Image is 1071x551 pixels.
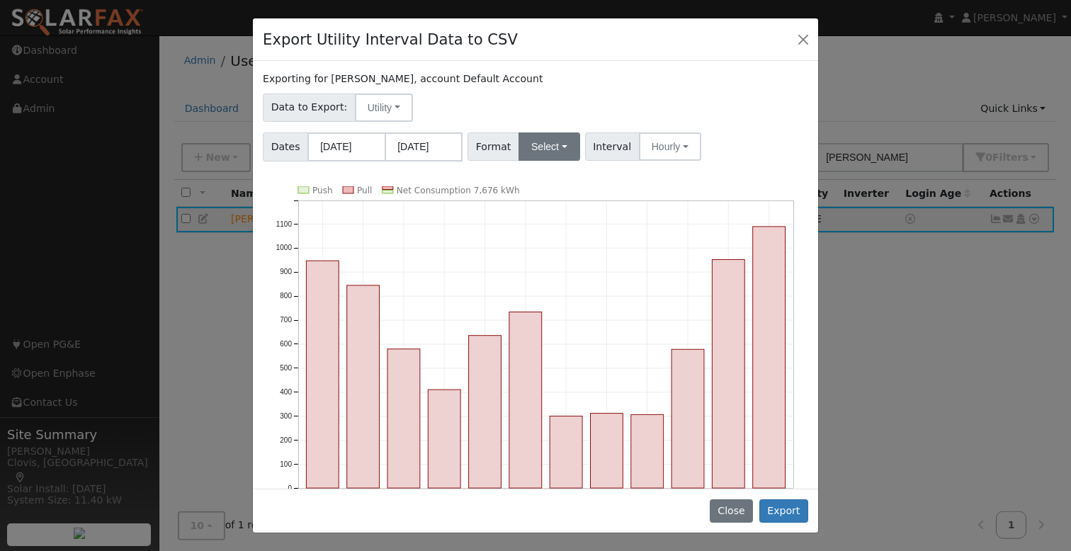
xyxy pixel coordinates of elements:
text: 700 [280,316,292,324]
button: Close [710,499,753,523]
rect: onclick="" [754,227,786,489]
text: 600 [280,340,292,348]
text: 900 [280,268,292,275]
text: 400 [280,388,292,396]
text: Pull [357,186,372,195]
rect: onclick="" [591,414,623,489]
text: 200 [280,436,292,444]
text: 1100 [276,220,293,227]
rect: onclick="" [672,349,705,488]
rect: onclick="" [429,390,461,488]
rect: onclick="" [509,312,542,488]
button: Export [759,499,808,523]
text: 500 [280,364,292,372]
text: 1000 [276,244,293,251]
button: Utility [355,93,413,122]
text: 300 [280,412,292,420]
rect: onclick="" [347,285,380,489]
rect: onclick="" [713,259,745,488]
text: 0 [288,484,293,492]
span: Dates [263,132,308,161]
rect: onclick="" [307,261,339,488]
rect: onclick="" [469,336,501,489]
rect: onclick="" [631,414,664,488]
text: 100 [280,460,292,468]
text: Net Consumption 7,676 kWh [397,186,520,195]
button: Close [793,29,813,49]
text: Push [312,186,333,195]
button: Select [518,132,580,161]
span: Data to Export: [263,93,356,122]
span: Interval [585,132,640,161]
span: Format [467,132,519,161]
label: Exporting for [PERSON_NAME], account Default Account [263,72,543,86]
rect: onclick="" [387,349,420,489]
text: 800 [280,292,292,300]
rect: onclick="" [550,416,583,489]
h4: Export Utility Interval Data to CSV [263,28,518,51]
button: Hourly [639,132,701,161]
